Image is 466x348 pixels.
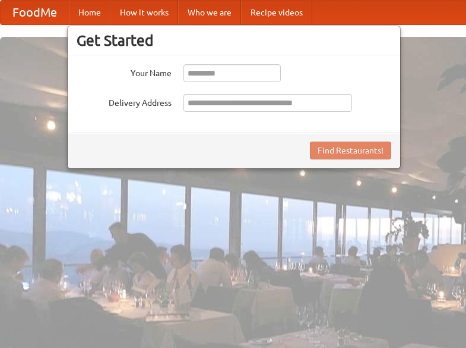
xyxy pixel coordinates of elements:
[77,94,172,109] label: Delivery Address
[178,1,241,24] a: Who we are
[310,142,391,159] button: Find Restaurants!
[1,1,69,24] a: FoodMe
[69,1,110,24] a: Home
[77,64,172,79] label: Your Name
[77,32,391,49] h3: Get Started
[241,1,312,24] a: Recipe videos
[110,1,178,24] a: How it works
